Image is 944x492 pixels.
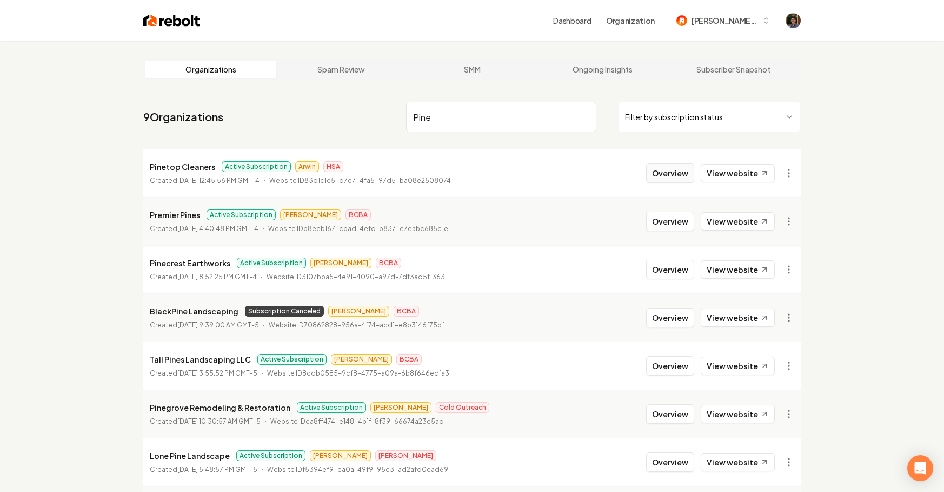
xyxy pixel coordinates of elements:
img: Mitchell Stahl [786,13,801,28]
button: Overview [646,260,694,279]
p: Created [150,175,260,186]
span: [PERSON_NAME] [310,450,371,461]
a: View website [701,260,775,279]
time: [DATE] 8:52:25 PM GMT-4 [177,273,257,281]
span: Active Subscription [257,354,327,365]
span: [PERSON_NAME] [370,402,431,413]
a: SMM [407,61,537,78]
span: [PERSON_NAME]-62 [692,15,757,27]
span: BCBA [376,258,401,268]
span: BCBA [394,306,419,317]
span: BCBA [345,209,371,220]
span: [PERSON_NAME] [310,258,371,268]
p: Website ID b8eeb167-cbad-4efd-b837-e7eabc685c1e [268,224,448,234]
a: Spam Review [276,61,407,78]
button: Organization [600,11,661,30]
p: Pinegrove Remodeling & Restoration [150,401,290,414]
p: Created [150,464,257,475]
button: Overview [646,452,694,472]
button: Overview [646,404,694,424]
time: [DATE] 12:45:56 PM GMT-4 [177,176,260,185]
input: Search by name or ID [406,102,596,132]
a: View website [701,357,775,375]
span: BCBA [396,354,422,365]
a: Ongoing Insights [537,61,668,78]
span: [PERSON_NAME] [328,306,389,317]
p: Created [150,368,257,379]
p: BlackPine Landscaping [150,305,238,318]
time: [DATE] 5:48:57 PM GMT-5 [177,465,257,474]
p: Website ID f5394ef9-ea0a-49f9-95c3-ad2afd0ead69 [267,464,448,475]
p: Created [150,416,261,427]
a: View website [701,164,775,182]
p: Website ID ca8ff474-e148-4b1f-8f39-66674a23e5ad [270,416,444,427]
p: Website ID 70862828-956a-4f74-acd1-e8b3146f75bf [269,320,444,331]
span: Active Subscription [236,450,305,461]
p: Website ID 3107bba5-4e91-4090-a97d-7df3ad5f1363 [267,272,445,283]
a: Dashboard [553,15,591,26]
img: Rebolt Logo [143,13,200,28]
p: Pinetop Cleaners [150,160,215,173]
a: View website [701,212,775,231]
span: Cold Outreach [436,402,489,413]
span: Active Subscription [207,209,276,220]
span: Arwin [295,161,319,172]
a: Organizations [145,61,276,78]
time: [DATE] 9:39:00 AM GMT-5 [177,321,259,329]
span: [PERSON_NAME] [375,450,436,461]
a: View website [701,405,775,423]
time: [DATE] 10:30:57 AM GMT-5 [177,417,261,425]
span: HSA [323,161,343,172]
time: [DATE] 4:40:48 PM GMT-4 [177,225,258,233]
button: Open user button [786,13,801,28]
p: Premier Pines [150,208,200,221]
div: Open Intercom Messenger [907,455,933,481]
p: Lone Pine Landscape [150,449,230,462]
time: [DATE] 3:55:52 PM GMT-5 [177,369,257,377]
button: Overview [646,356,694,376]
span: [PERSON_NAME] [331,354,392,365]
p: Created [150,320,259,331]
img: mitchell-62 [676,15,687,26]
p: Created [150,272,257,283]
a: Subscriber Snapshot [668,61,799,78]
span: Active Subscription [222,161,291,172]
p: Website ID 83d1c1e5-d7e7-4fa5-97d5-ba08e2508074 [269,175,451,186]
a: View website [701,309,775,327]
button: Overview [646,212,694,231]
span: Active Subscription [237,258,306,268]
span: [PERSON_NAME] [280,209,341,220]
a: 9Organizations [143,109,223,124]
button: Overview [646,308,694,327]
a: View website [701,453,775,471]
p: Website ID 8cdb0585-9cf8-4775-a09a-6b8f646ecfa3 [267,368,449,379]
p: Tall Pines Landscaping LLC [150,353,251,366]
p: Pinecrest Earthworks [150,257,230,270]
p: Created [150,224,258,234]
span: Active Subscription [297,402,366,413]
button: Overview [646,163,694,183]
span: Subscription Canceled [245,306,324,317]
